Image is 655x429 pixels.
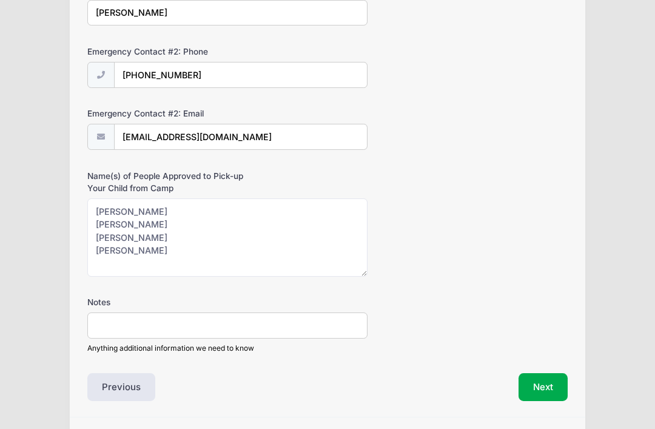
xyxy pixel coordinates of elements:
button: Previous [87,373,155,401]
div: Anything additional information we need to know [87,343,368,354]
label: Emergency Contact #2: Email [87,107,247,120]
input: (xxx) xxx-xxxx [114,62,368,88]
button: Next [519,373,568,401]
label: Emergency Contact #2: Phone [87,46,247,58]
label: Notes [87,296,247,308]
input: email@email.com [114,124,368,150]
label: Name(s) of People Approved to Pick-up Your Child from Camp [87,170,247,195]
